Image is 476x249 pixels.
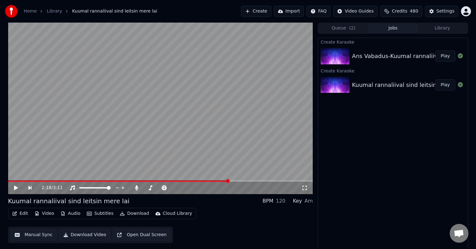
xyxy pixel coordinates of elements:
[319,24,368,33] button: Queue
[8,197,129,205] div: Kuumal rannaliival sind leitsin mere lai
[318,38,468,45] div: Create Karaoke
[53,185,63,191] span: 3:11
[368,24,418,33] button: Jobs
[349,25,355,31] span: ( 2 )
[352,81,471,89] div: Kuumal rannaliival sind leitsin mere lai (8)
[437,8,454,14] div: Settings
[435,79,455,91] button: Play
[318,67,468,74] div: Create Karaoke
[306,6,331,17] button: FAQ
[59,229,110,241] button: Download Video
[42,185,51,191] span: 2:18
[380,6,422,17] button: Credits480
[163,210,192,217] div: Cloud Library
[418,24,467,33] button: Library
[410,8,418,14] span: 480
[10,209,31,218] button: Edit
[24,8,37,14] a: Home
[117,209,152,218] button: Download
[113,229,171,241] button: Open Dual Screen
[241,6,271,17] button: Create
[450,224,468,243] a: Open chat
[5,5,18,18] img: youka
[32,209,57,218] button: Video
[276,197,285,205] div: 120
[425,6,458,17] button: Settings
[274,6,304,17] button: Import
[72,8,157,14] span: Kuumal rannaliival sind leitsin mere lai
[305,197,313,205] div: Am
[263,197,273,205] div: BPM
[293,197,302,205] div: Key
[11,229,57,241] button: Manual Sync
[47,8,62,14] a: Library
[392,8,407,14] span: Credits
[24,8,157,14] nav: breadcrumb
[58,209,83,218] button: Audio
[435,50,455,62] button: Play
[333,6,378,17] button: Video Guides
[84,209,116,218] button: Subtitles
[42,185,57,191] div: /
